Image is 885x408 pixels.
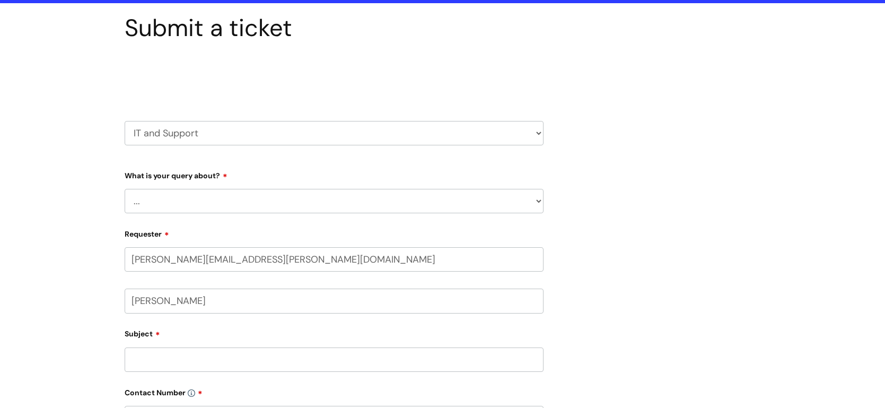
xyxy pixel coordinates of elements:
[125,14,544,42] h1: Submit a ticket
[125,67,544,86] h2: Select issue type
[125,247,544,272] input: Email
[125,289,544,313] input: Your Name
[125,168,544,180] label: What is your query about?
[125,226,544,239] label: Requester
[125,326,544,338] label: Subject
[188,389,195,397] img: info-icon.svg
[125,385,544,397] label: Contact Number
